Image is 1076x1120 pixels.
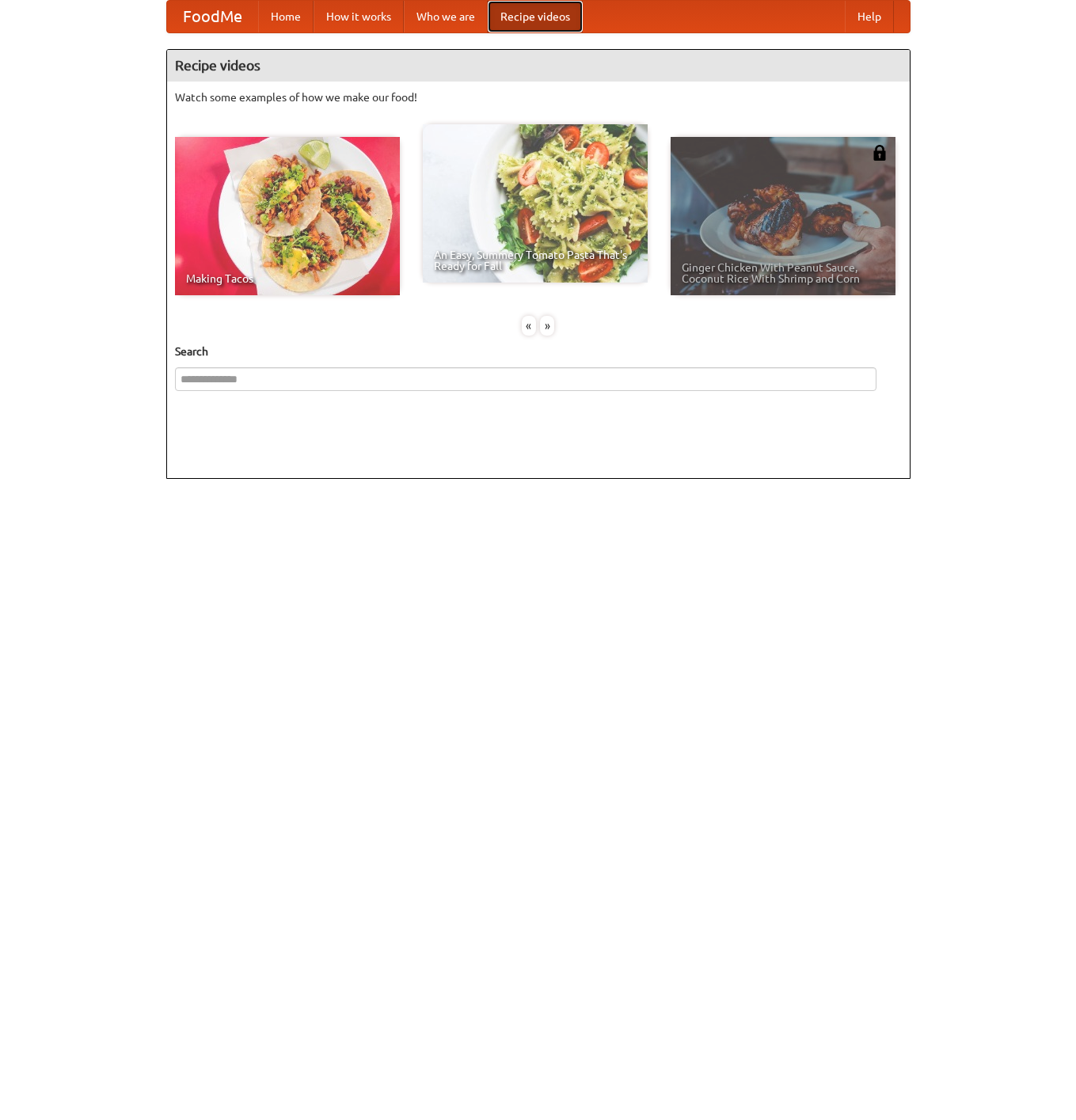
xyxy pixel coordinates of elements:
a: Who we are [404,1,488,32]
p: Watch some examples of how we make our food! [175,89,902,105]
a: Home [258,1,314,32]
a: An Easy, Summery Tomato Pasta That's Ready for Fall [423,124,648,283]
div: » [540,316,554,336]
a: FoodMe [167,1,258,32]
a: How it works [314,1,404,32]
a: Recipe videos [488,1,583,32]
a: Making Tacos [175,137,400,295]
h5: Search [175,344,902,359]
span: Making Tacos [186,273,389,284]
h4: Recipe videos [167,50,910,82]
span: An Easy, Summery Tomato Pasta That's Ready for Fall [434,249,637,271]
img: 483408.png [872,145,888,161]
div: « [522,316,536,336]
a: Help [845,1,894,32]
